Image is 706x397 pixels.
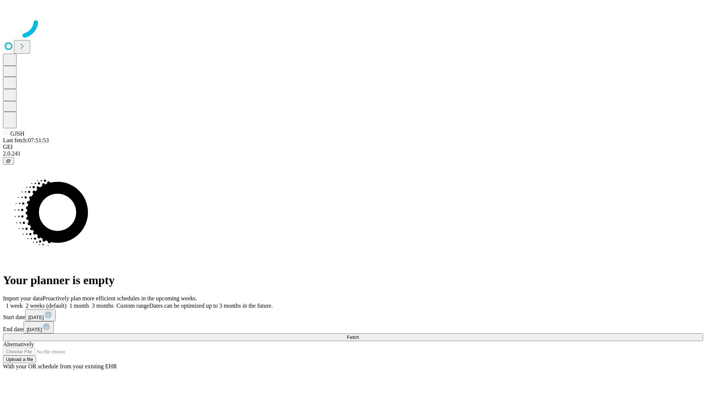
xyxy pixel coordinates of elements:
[3,144,703,150] div: GEI
[3,137,49,143] span: Last fetch: 07:51:53
[43,295,197,301] span: Proactively plan more efficient schedules in the upcoming weeks.
[3,333,703,341] button: Fetch
[3,309,703,321] div: Start date
[3,363,117,369] span: With your OR schedule from your existing EHR
[6,303,23,309] span: 1 week
[28,315,44,320] span: [DATE]
[69,303,89,309] span: 1 month
[3,295,43,301] span: Import your data
[117,303,149,309] span: Custom range
[24,321,54,333] button: [DATE]
[25,309,56,321] button: [DATE]
[3,273,703,287] h1: Your planner is empty
[26,327,42,332] span: [DATE]
[3,150,703,157] div: 2.0.241
[6,158,11,164] span: @
[3,157,14,165] button: @
[26,303,67,309] span: 2 weeks (default)
[149,303,272,309] span: Dates can be optimized up to 3 months in the future.
[92,303,114,309] span: 3 months
[3,341,34,347] span: Alternatively
[10,130,24,137] span: GJSH
[3,321,703,333] div: End date
[3,355,36,363] button: Upload a file
[347,335,359,340] span: Fetch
